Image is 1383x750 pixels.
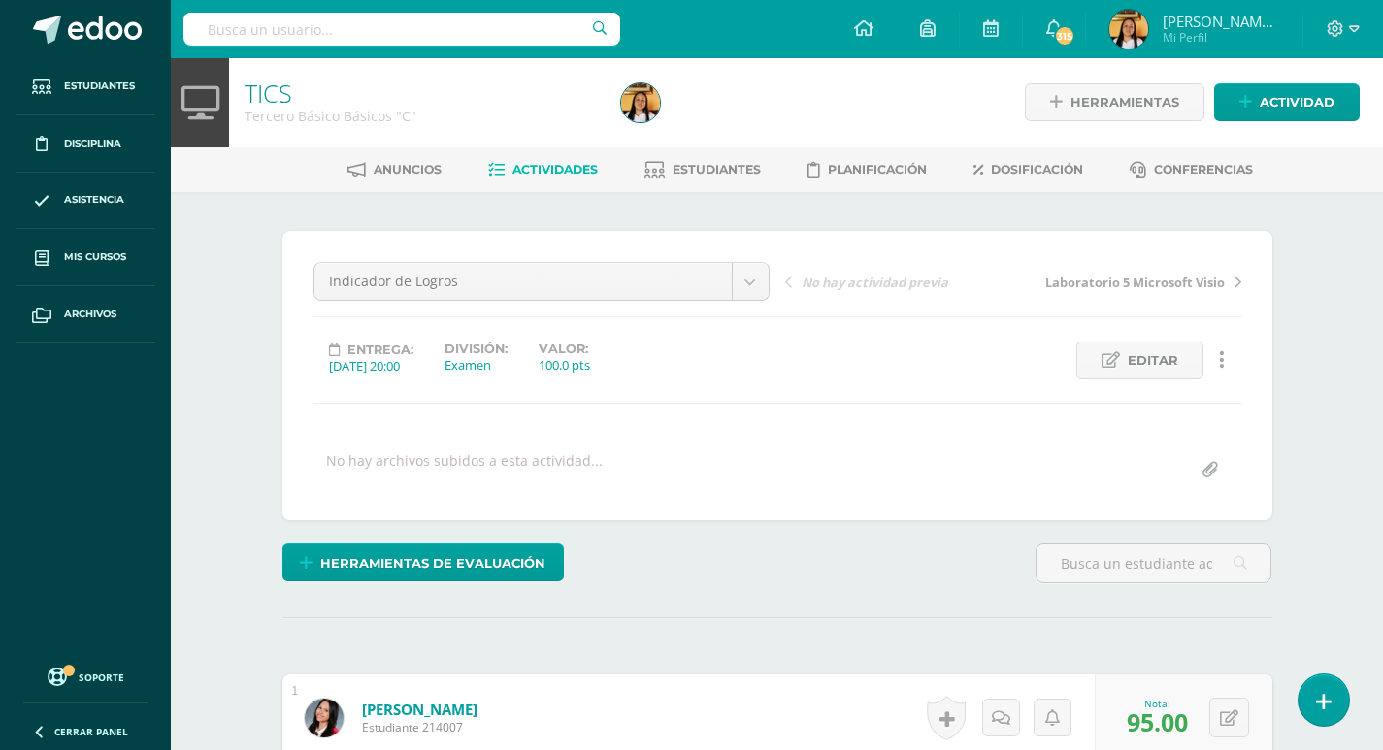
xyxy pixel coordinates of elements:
div: Examen [445,356,508,374]
div: 100.0 pts [539,356,590,374]
span: Planificación [828,162,927,177]
div: Nota: [1127,697,1188,710]
span: Soporte [79,670,124,684]
a: Actividades [488,154,598,185]
a: Planificación [807,154,927,185]
a: Conferencias [1130,154,1253,185]
span: Estudiantes [673,162,761,177]
a: Soporte [23,663,148,689]
a: Mis cursos [16,229,155,286]
span: Editar [1128,342,1178,378]
a: Dosificación [973,154,1083,185]
span: Laboratorio 5 Microsoft Visio [1045,274,1225,291]
span: [PERSON_NAME][US_STATE] [1163,12,1279,31]
span: Anuncios [374,162,442,177]
a: Indicador de Logros [314,263,769,300]
label: Valor: [539,342,590,356]
span: Indicador de Logros [329,263,717,300]
img: c517f0cd6759b2ea1094bfa833b65fc4.png [621,83,660,122]
span: Asistencia [64,192,124,208]
span: Herramientas de evaluación [320,545,545,581]
div: No hay archivos subidos a esta actividad... [326,451,603,489]
span: Herramientas [1070,84,1179,120]
a: TICS [245,77,292,110]
div: Tercero Básico Básicos 'C' [245,107,598,125]
a: Disciplina [16,115,155,173]
span: Archivos [64,307,116,322]
span: Actividad [1260,84,1334,120]
img: c517f0cd6759b2ea1094bfa833b65fc4.png [1109,10,1148,49]
span: Actividades [512,162,598,177]
span: Conferencias [1154,162,1253,177]
input: Busca un usuario... [183,13,620,46]
a: Estudiantes [16,58,155,115]
a: [PERSON_NAME] [362,700,477,719]
span: 315 [1054,25,1075,47]
a: Actividad [1214,83,1360,121]
a: Archivos [16,286,155,343]
span: 95.00 [1127,705,1188,738]
a: Herramientas [1025,83,1204,121]
span: Estudiantes [64,79,135,94]
span: Cerrar panel [54,725,128,738]
label: División: [445,342,508,356]
div: [DATE] 20:00 [329,357,413,375]
span: Mi Perfil [1163,29,1279,46]
span: Disciplina [64,136,121,151]
span: No hay actividad previa [802,274,948,291]
a: Estudiantes [644,154,761,185]
a: Anuncios [347,154,442,185]
a: Asistencia [16,173,155,230]
span: Entrega: [347,342,413,357]
h1: TICS [245,80,598,107]
a: Laboratorio 5 Microsoft Visio [1013,272,1241,291]
span: Mis cursos [64,249,126,265]
span: Dosificación [991,162,1083,177]
input: Busca un estudiante aquí... [1037,544,1270,582]
img: 1724ea45ecb6bc17bcbddfcdcf12cac7.png [305,699,344,737]
span: Estudiante 214007 [362,719,477,735]
a: Herramientas de evaluación [282,543,564,581]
